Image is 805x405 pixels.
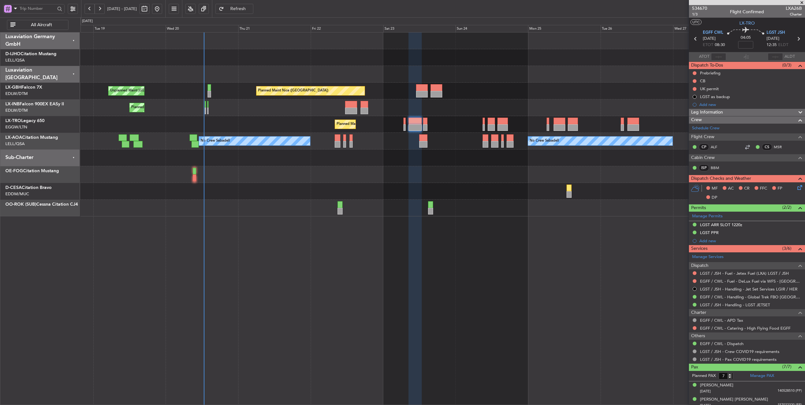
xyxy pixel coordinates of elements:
div: UK permit [700,86,719,91]
span: (2/2) [782,204,791,211]
a: EGFF / CWL - APD Tax [700,318,743,323]
span: AC [728,185,734,192]
span: 534670 [692,5,707,12]
div: [DATE] [82,19,93,24]
a: EGGW/LTN [5,124,27,130]
span: EGFF CWL [703,30,723,36]
a: LX-GBHFalcon 7X [5,85,42,90]
a: LELL/QSA [5,57,25,63]
span: ALDT [784,54,795,60]
a: EDLW/DTM [5,108,28,113]
div: [PERSON_NAME] [700,382,733,389]
div: LGST as backup [700,94,730,99]
div: CP [699,144,709,150]
div: Tue 26 [601,25,673,32]
span: DP [712,195,717,201]
a: OE-FOGCitation Mustang [5,169,59,173]
a: LGST / JSH - Pax COVID19 requirements [700,357,777,362]
div: Wed 20 [166,25,238,32]
span: LX-AOA [5,135,22,140]
span: ATOT [699,54,709,60]
button: All Aircraft [7,20,68,30]
span: Dispatch To-Dos [691,62,723,69]
span: Crew [691,116,702,124]
span: ETOT [703,42,713,48]
span: [DATE] [767,36,779,42]
div: Fri 22 [311,25,383,32]
span: Leg Information [691,109,723,116]
button: UTC [690,19,702,25]
span: CR [744,185,749,192]
span: (3/6) [782,245,791,252]
a: EGFF / CWL - Catering - High Flying Food EGFF [700,326,790,331]
input: --:-- [711,53,726,61]
span: FFC [760,185,767,192]
a: LGST / JSH - Crew COVID19 requirements [700,349,779,354]
span: OO-ROK (SUB) [5,202,36,207]
span: [DATE] [703,36,716,42]
span: LX-GBH [5,85,21,90]
div: ISP [699,164,709,171]
div: Flight Confirmed [730,9,764,15]
div: Tue 19 [93,25,166,32]
a: BBM [711,165,725,171]
a: ALF [711,144,725,150]
div: Planned Maint Nice ([GEOGRAPHIC_DATA]) [258,86,328,96]
span: Flight Crew [691,133,714,141]
span: Refresh [225,7,251,11]
span: LX-TRO [739,20,755,26]
span: Cabin Crew [691,154,715,161]
span: Dispatch [691,262,708,269]
div: No Crew Sabadell [530,136,559,146]
a: LX-AOACitation Mustang [5,135,58,140]
a: LELL/QSA [5,141,25,147]
div: Sat 23 [383,25,456,32]
div: Planned Maint Geneva (Cointrin) [131,103,183,112]
span: D-CESA [5,185,22,190]
span: Charter [786,12,802,17]
span: Dispatch Checks and Weather [691,175,751,182]
div: Mon 25 [528,25,601,32]
a: LGST / JSH - Handling - Jet Set Services LGIR / HER [700,286,797,292]
div: CB [700,78,705,84]
span: D-IJHO [5,52,21,56]
a: D-CESACitation Bravo [5,185,52,190]
a: Manage Services [692,254,724,260]
span: Pax [691,364,698,371]
a: LGST / JSH - Fuel - Jetex Fuel (LXA) LGST / JSH [700,271,789,276]
div: Unplanned Maint [GEOGRAPHIC_DATA] ([GEOGRAPHIC_DATA]) [110,86,214,96]
label: Planned PAX [692,373,716,379]
span: 140528510 (PP) [778,388,802,394]
a: D-IJHOCitation Mustang [5,52,56,56]
span: OE-FOG [5,169,23,173]
div: Wed 27 [673,25,746,32]
div: Planned Maint [GEOGRAPHIC_DATA] ([GEOGRAPHIC_DATA]) [337,120,436,129]
a: OO-ROK (SUB)Cessna Citation CJ4 [5,202,78,207]
span: 12:35 [767,42,777,48]
a: LGST / JSH - Handling - LGST JETSET [700,302,770,308]
span: FP [778,185,782,192]
div: Prebriefing [700,70,720,76]
span: 04:05 [741,35,751,41]
span: Others [691,332,705,340]
a: LX-TROLegacy 650 [5,119,44,123]
span: ELDT [778,42,788,48]
a: EGFF / CWL - Fuel - DeLux Fuel via WFS - [GEOGRAPHIC_DATA] / CWL [700,279,802,284]
span: LXA26B [786,5,802,12]
a: MSR [774,144,788,150]
div: Add new [699,238,802,244]
a: LX-INBFalcon 900EX EASy II [5,102,64,106]
span: 08:30 [715,42,725,48]
span: LX-INB [5,102,20,106]
div: LGST PPR [700,230,719,235]
a: EDLW/DTM [5,91,28,97]
span: MF [712,185,718,192]
div: [PERSON_NAME] [PERSON_NAME] [700,396,768,403]
a: Manage PAX [750,373,774,379]
span: (7/7) [782,363,791,370]
div: Sun 24 [455,25,528,32]
a: EGFF / CWL - Handling - Global Trek FBO [GEOGRAPHIC_DATA] EGFF / CWL [700,294,802,300]
a: EDDM/MUC [5,191,29,197]
div: CS [762,144,772,150]
input: Trip Number [20,4,55,13]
